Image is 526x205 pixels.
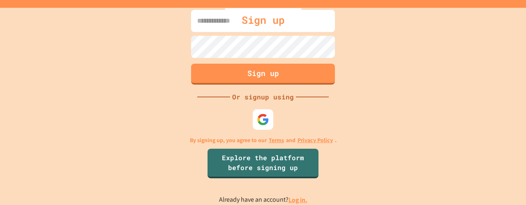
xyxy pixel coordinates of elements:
[190,136,337,145] p: By signing up, you agree to our and .
[219,195,307,205] p: Already have an account?
[257,113,269,126] img: google-icon.svg
[208,149,318,178] a: Explore the platform before signing up
[191,64,335,85] button: Sign up
[298,136,333,145] a: Privacy Policy
[269,136,284,145] a: Terms
[288,196,307,204] a: Log in.
[225,8,301,32] div: Sign up
[230,92,296,102] div: Or signup using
